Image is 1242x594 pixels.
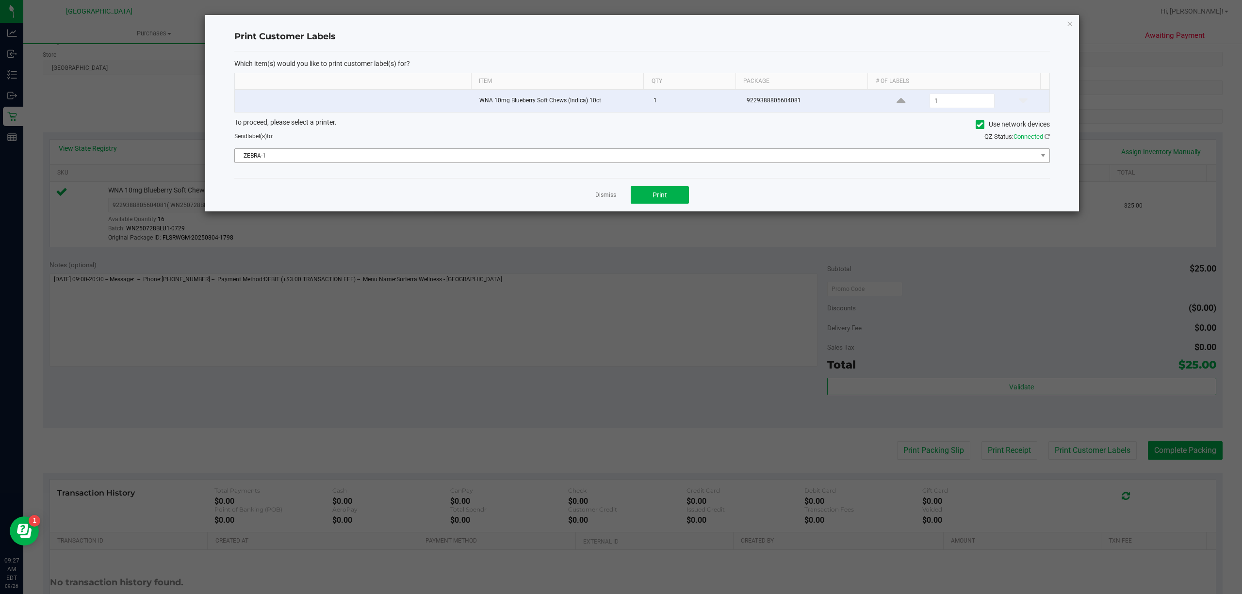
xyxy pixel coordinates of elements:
span: Connected [1013,133,1043,140]
iframe: Resource center [10,516,39,546]
label: Use network devices [976,119,1050,129]
a: Dismiss [595,191,616,199]
iframe: Resource center unread badge [29,515,40,527]
span: Print [653,191,667,199]
th: Package [735,73,868,90]
p: Which item(s) would you like to print customer label(s) for? [234,59,1050,68]
th: Qty [643,73,735,90]
button: Print [631,186,689,204]
span: QZ Status: [984,133,1050,140]
th: # of labels [867,73,1040,90]
h4: Print Customer Labels [234,31,1050,43]
div: To proceed, please select a printer. [227,117,1057,132]
th: Item [471,73,644,90]
span: ZEBRA-1 [235,149,1037,162]
span: Send to: [234,133,274,140]
td: 9229388805604081 [741,90,875,112]
span: label(s) [247,133,267,140]
td: 1 [648,90,741,112]
td: WNA 10mg Blueberry Soft Chews (Indica) 10ct [474,90,648,112]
